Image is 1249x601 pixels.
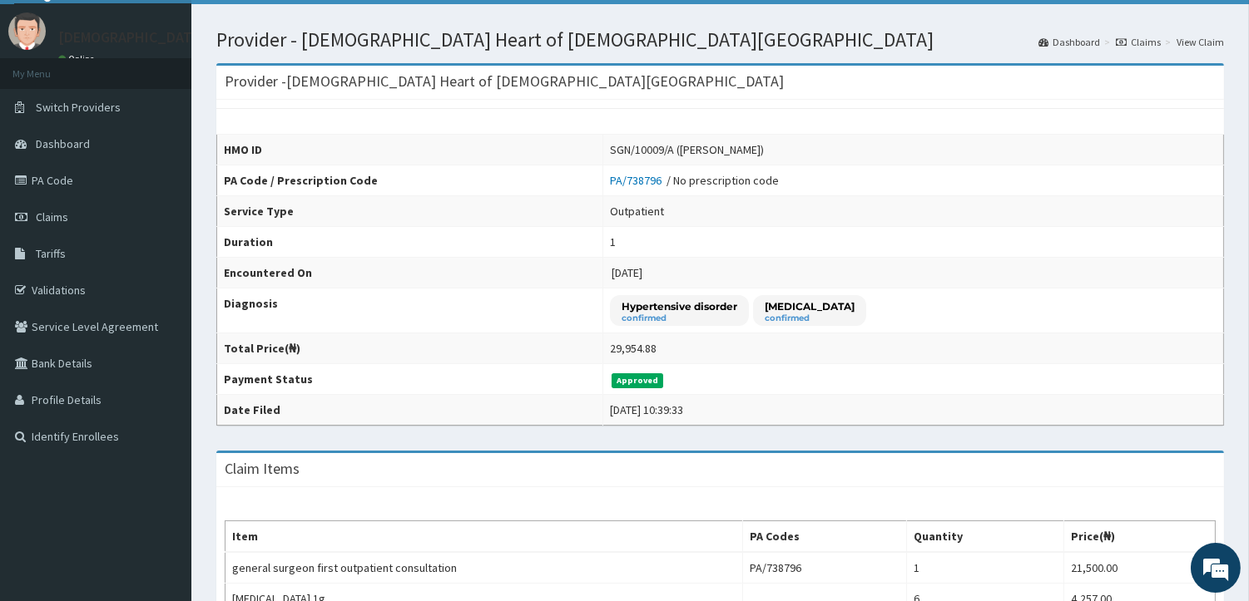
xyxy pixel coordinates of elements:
a: Claims [1116,35,1161,49]
span: [DATE] [612,265,642,280]
th: Date Filed [217,395,603,426]
span: Claims [36,209,68,224]
td: 1 [907,552,1064,584]
th: Item [226,521,743,553]
p: [DEMOGRAPHIC_DATA] Heart of [DEMOGRAPHIC_DATA][GEOGRAPHIC_DATA] [58,30,552,45]
th: Payment Status [217,364,603,395]
div: 1 [610,234,616,250]
a: Online [58,53,98,65]
span: Approved [612,373,664,388]
div: [DATE] 10:39:33 [610,401,683,418]
p: [MEDICAL_DATA] [765,299,855,313]
small: confirmed [765,314,855,323]
div: / No prescription code [610,172,779,189]
th: Duration [217,227,603,258]
td: general surgeon first outpatient consultation [226,552,743,584]
p: Hypertensive disorder [622,299,737,313]
h3: Claim Items [225,461,300,476]
div: Outpatient [610,203,664,219]
th: Quantity [907,521,1064,553]
th: PA Code / Prescription Code [217,165,603,196]
span: Tariffs [36,246,66,261]
img: User Image [8,12,46,50]
small: confirmed [622,314,737,323]
th: PA Codes [743,521,907,553]
h1: Provider - [DEMOGRAPHIC_DATA] Heart of [DEMOGRAPHIC_DATA][GEOGRAPHIC_DATA] [216,29,1224,51]
div: SGN/10009/A ([PERSON_NAME]) [610,141,764,158]
a: PA/738796 [610,173,667,188]
a: View Claim [1177,35,1224,49]
th: Diagnosis [217,288,603,333]
td: PA/738796 [743,552,907,584]
th: Total Price(₦) [217,333,603,364]
th: Price(₦) [1064,521,1216,553]
span: Dashboard [36,136,90,151]
h3: Provider - [DEMOGRAPHIC_DATA] Heart of [DEMOGRAPHIC_DATA][GEOGRAPHIC_DATA] [225,74,784,89]
a: Dashboard [1038,35,1100,49]
th: Service Type [217,196,603,227]
div: 29,954.88 [610,340,657,357]
span: Switch Providers [36,100,121,115]
td: 21,500.00 [1064,552,1216,584]
th: Encountered On [217,258,603,288]
th: HMO ID [217,135,603,165]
